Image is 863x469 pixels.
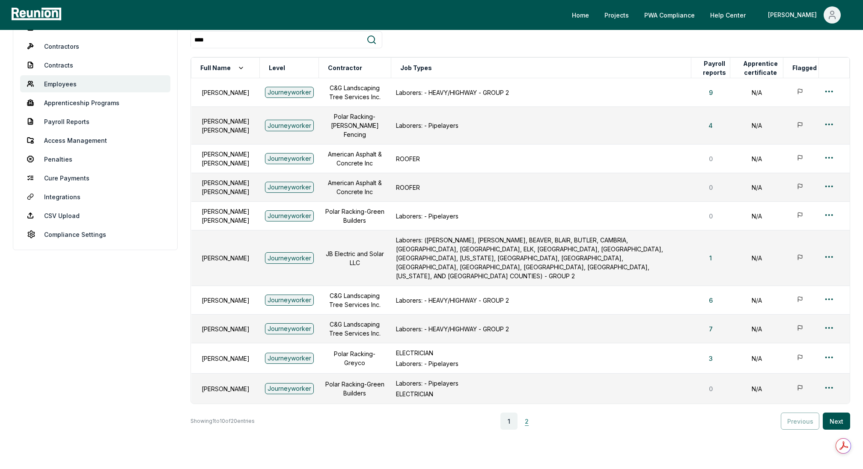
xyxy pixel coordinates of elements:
td: [PERSON_NAME] [191,286,260,315]
td: N/A [730,145,783,173]
button: 1 [500,413,518,430]
p: Laborers: - HEAVY/HIGHWAY - GROUP 2 [396,324,686,333]
p: Laborers: ([PERSON_NAME], [PERSON_NAME], BEAVER, BLAIR, BUTLER, CAMBRIA, [GEOGRAPHIC_DATA], [GEOG... [396,236,686,280]
td: N/A [730,343,783,374]
a: Contracts [20,56,170,74]
td: [PERSON_NAME] [PERSON_NAME] [191,145,260,173]
td: N/A [730,202,783,230]
div: Journeyworker [265,120,314,131]
button: 6 [702,292,720,309]
a: CSV Upload [20,207,170,224]
button: 7 [702,320,720,337]
p: Showing 1 to 10 of 20 entries [190,417,255,425]
button: Contractor [326,59,364,77]
a: PWA Compliance [637,6,702,24]
td: C&G Landscaping Tree Services Inc. [319,286,391,315]
a: Integrations [20,188,170,205]
div: [PERSON_NAME] [768,6,820,24]
div: Journeyworker [265,252,314,263]
button: 2 [518,413,536,430]
p: ROOFER [396,154,686,163]
button: Level [267,59,287,77]
td: Polar Racking- [PERSON_NAME] Fencing [319,107,391,145]
td: N/A [730,315,783,343]
div: Journeyworker [265,87,314,98]
td: N/A [730,230,783,286]
td: Polar Racking-Green Builders [319,374,391,404]
td: [PERSON_NAME] [191,343,260,374]
td: [PERSON_NAME] [PERSON_NAME] [191,107,260,145]
button: Next [823,413,850,430]
a: Payroll Reports [20,113,170,130]
p: Laborers: - Pipelayers [396,212,686,221]
p: Laborers: - Pipelayers [396,359,686,368]
a: Help Center [703,6,753,24]
div: Journeyworker [265,210,314,221]
a: Penalties [20,150,170,168]
td: Polar Racking-Green Builders [319,202,391,230]
td: American Asphalt & Concrete Inc [319,145,391,173]
td: American Asphalt & Concrete Inc [319,173,391,202]
div: Journeyworker [265,153,314,164]
button: 1 [702,250,719,267]
td: N/A [730,374,783,404]
td: [PERSON_NAME] [191,230,260,286]
a: Cure Payments [20,169,170,186]
div: Journeyworker [265,383,314,394]
td: JB Electric and Solar LLC [319,230,391,286]
td: N/A [730,173,783,202]
div: Journeyworker [265,295,314,306]
button: Apprentice certificate [738,59,783,77]
button: Flagged [791,59,818,77]
button: [PERSON_NAME] [761,6,848,24]
p: ELECTRICIAN [396,389,686,398]
p: Laborers: - HEAVY/HIGHWAY - GROUP 2 [396,296,686,305]
div: Journeyworker [265,353,314,364]
td: N/A [730,286,783,315]
button: Job Types [399,59,434,77]
p: Laborers: - HEAVY/HIGHWAY - GROUP 2 [396,88,686,97]
td: C&G Landscaping Tree Services Inc. [319,315,391,343]
nav: Main [565,6,854,24]
td: C&G Landscaping Tree Services Inc. [319,78,391,107]
a: Home [565,6,596,24]
p: ROOFER [396,183,686,192]
td: [PERSON_NAME] [191,78,260,107]
td: [PERSON_NAME] [191,374,260,404]
button: Full Name [199,59,246,77]
div: Journeyworker [265,182,314,193]
a: Projects [598,6,636,24]
button: 3 [702,350,720,367]
td: N/A [730,107,783,145]
p: Laborers: - Pipelayers [396,121,686,130]
td: Polar Racking- Greyco [319,343,391,374]
td: [PERSON_NAME] [PERSON_NAME] [191,173,260,202]
td: [PERSON_NAME] [PERSON_NAME] [191,202,260,230]
p: Laborers: - Pipelayers [396,379,686,388]
p: ELECTRICIAN [396,348,686,357]
a: Apprenticeship Programs [20,94,170,111]
a: Employees [20,75,170,92]
button: 4 [702,117,720,134]
button: 9 [702,84,720,101]
a: Access Management [20,132,170,149]
td: [PERSON_NAME] [191,315,260,343]
div: Journeyworker [265,323,314,334]
button: Payroll reports [699,59,730,77]
td: N/A [730,78,783,107]
a: Contractors [20,38,170,55]
a: Compliance Settings [20,226,170,243]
